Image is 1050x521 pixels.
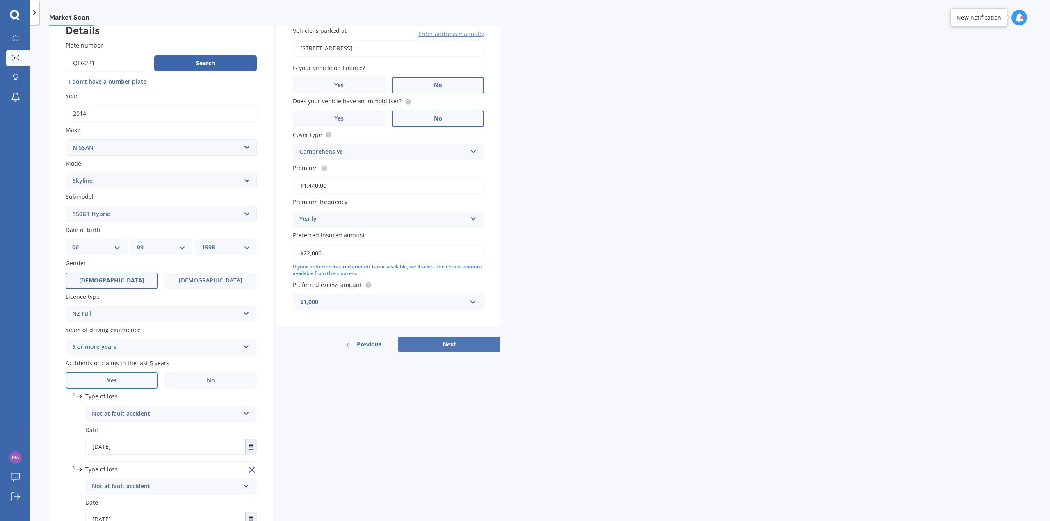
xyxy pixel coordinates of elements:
span: Year [66,92,78,100]
input: Enter amount [293,245,484,262]
span: [DEMOGRAPHIC_DATA] [179,277,242,284]
input: DD/MM/YYYY [86,439,245,454]
span: Date of birth [66,226,100,234]
div: NZ Full [72,309,240,319]
span: Type of loss [85,465,118,473]
div: Remove [223,465,257,475]
span: Date [85,426,98,434]
div: Comprehensive [299,147,467,157]
input: Enter plate number [66,55,151,72]
div: New notification [956,14,1001,22]
input: Enter premium [293,177,484,194]
img: ce672c799aa917512453b5c6f769bb07 [9,451,22,464]
span: No [434,115,442,122]
span: Preferred insured amount [293,232,365,239]
span: Make [66,126,80,134]
div: Yearly [299,214,467,224]
span: Date [85,498,98,506]
button: Select date [245,439,256,454]
input: YYYY [66,105,257,122]
span: Does your vehicle have an immobiliser? [293,98,402,105]
span: Vehicle is parked at [293,27,347,34]
div: If your preferred insured amount is not available, we'll select the closest amount available from... [293,264,484,278]
span: Premium frequency [293,198,347,206]
span: Previous [357,338,381,350]
button: I don’t have a number plate [66,75,150,88]
span: Yes [334,115,344,122]
div: Not at fault accident [92,409,240,419]
button: Next [398,337,500,352]
span: Submodel [66,193,94,200]
span: Years of driving experience [66,326,141,334]
span: Market Scan [49,14,94,25]
span: No [434,82,442,89]
input: Enter address [293,40,484,57]
span: Accidents or claims in the last 5 years [66,359,169,367]
span: Preferred excess amount [293,281,362,289]
span: Is your vehicle on finance? [293,64,365,72]
span: No [207,377,215,384]
span: Type of loss [85,393,118,400]
span: Yes [334,82,344,89]
span: Licence type [66,293,100,300]
div: 5 or more years [72,342,240,352]
span: Cover type [293,131,322,139]
span: Yes [107,377,117,384]
span: Model [66,159,83,167]
div: $1,000 [300,298,467,307]
span: Gender [66,259,86,267]
div: Not at fault accident [92,482,240,491]
span: Enter address manually [418,30,484,38]
span: Plate number [66,41,103,49]
span: Premium [293,164,318,172]
span: [DEMOGRAPHIC_DATA] [79,277,144,284]
button: Search [154,55,257,71]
